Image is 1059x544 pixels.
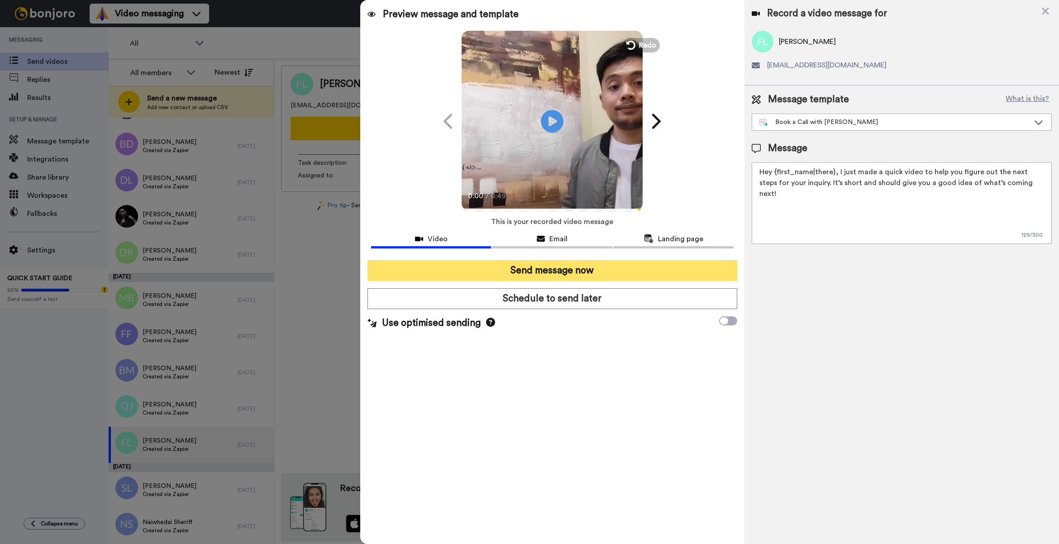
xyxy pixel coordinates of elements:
[767,60,887,71] span: [EMAIL_ADDRESS][DOMAIN_NAME]
[549,234,568,244] span: Email
[768,142,807,155] span: Message
[39,35,156,43] p: Message from Grant, sent 8w ago
[468,191,484,201] span: 0:00
[759,118,1030,127] div: Book a Call with [PERSON_NAME]
[768,93,849,106] span: Message template
[486,191,489,201] span: /
[428,234,448,244] span: Video
[752,162,1052,244] textarea: Hey {first_name|there}, I just made a quick video to help you figure out the next steps for your ...
[367,288,737,309] button: Schedule to send later
[14,19,167,49] div: message notification from Grant, 8w ago. Thanks for being with us for 4 months - it's flown by! H...
[491,191,506,201] span: 0:49
[1003,93,1052,106] button: What is this?
[491,212,613,232] span: This is your recorded video message
[759,119,768,126] img: nextgen-template.svg
[20,27,35,42] img: Profile image for Grant
[367,260,737,281] button: Send message now
[382,316,481,330] span: Use optimised sending
[39,26,156,35] p: Thanks for being with us for 4 months - it's flown by! How can we make the next 4 months even bet...
[658,234,703,244] span: Landing page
